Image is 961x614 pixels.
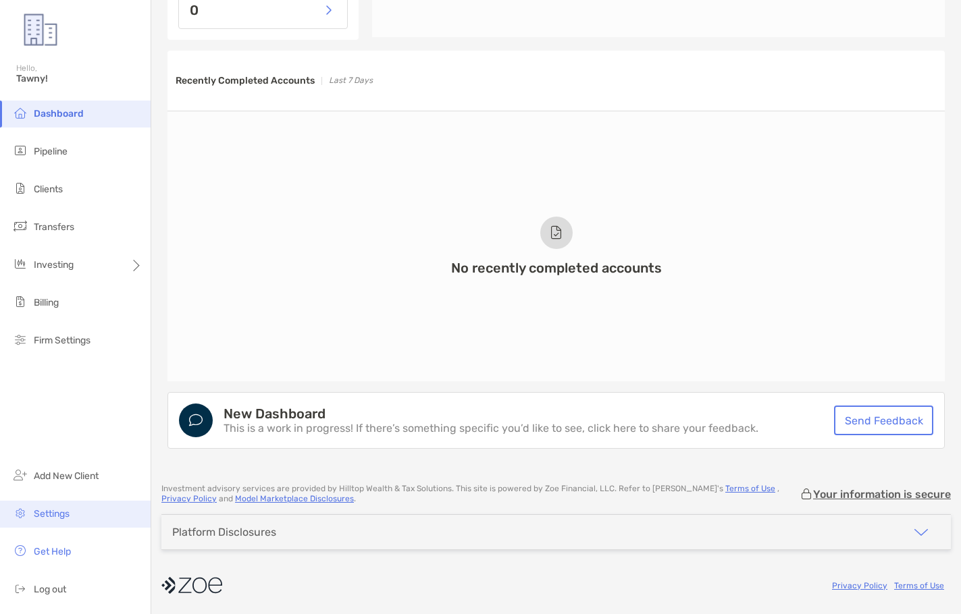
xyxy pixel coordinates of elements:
[34,508,70,520] span: Settings
[813,488,951,501] p: Your information is secure
[16,5,65,54] img: Zoe Logo
[161,484,800,504] p: Investment advisory services are provided by Hilltop Wealth & Tax Solutions . This site is powere...
[161,494,217,503] a: Privacy Policy
[913,524,929,540] img: icon arrow
[34,108,84,119] span: Dashboard
[34,184,63,195] span: Clients
[161,570,222,601] img: company logo
[451,260,662,276] h3: No recently completed accounts
[12,331,28,347] img: firm-settings icon
[34,584,66,595] span: Log out
[34,221,74,233] span: Transfers
[224,423,758,434] p: This is a work in progress! If there’s something specific you’d like to see, click here to share ...
[12,142,28,159] img: pipeline icon
[34,335,90,346] span: Firm Settings
[832,581,887,590] a: Privacy Policy
[12,180,28,196] img: clients icon
[176,75,315,86] h3: Recently Completed Accounts
[34,546,71,557] span: Get Help
[12,580,28,596] img: logout icon
[12,542,28,559] img: get-help icon
[12,256,28,272] img: investing icon
[16,73,142,84] span: Tawny!
[12,294,28,310] img: billing icon
[224,407,758,420] h4: New Dashboard
[329,72,373,89] p: Last 7 Days
[34,146,68,157] span: Pipeline
[12,467,28,483] img: add_new_client icon
[34,259,74,271] span: Investing
[834,406,933,435] a: Send Feedback
[172,526,276,538] div: Platform Disclosures
[12,218,28,234] img: transfers icon
[725,484,775,493] a: Terms of Use
[190,3,199,17] p: 0
[34,297,59,308] span: Billing
[34,470,99,482] span: Add New Client
[894,581,944,590] a: Terms of Use
[235,494,354,503] a: Model Marketplace Disclosures
[12,105,28,121] img: dashboard icon
[12,505,28,521] img: settings icon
